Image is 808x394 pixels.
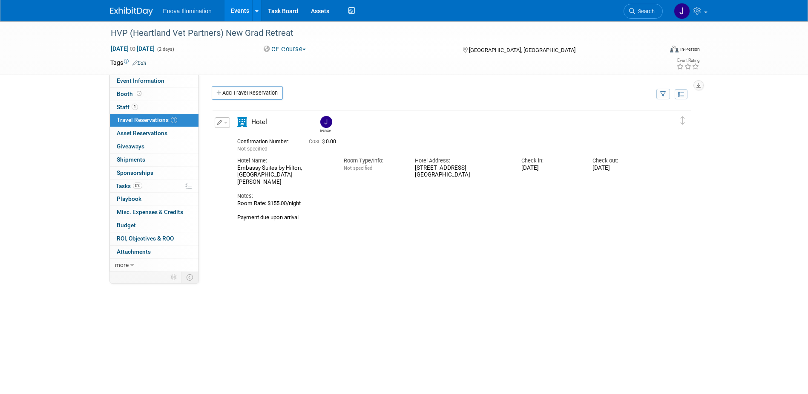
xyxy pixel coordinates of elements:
[116,183,142,189] span: Tasks
[521,157,580,165] div: Check-in:
[117,156,145,163] span: Shipments
[117,116,177,123] span: Travel Reservations
[110,206,198,219] a: Misc. Expenses & Credits
[110,101,198,114] a: Staff1
[117,90,143,97] span: Booth
[110,45,155,52] span: [DATE] [DATE]
[415,157,509,165] div: Hotel Address:
[117,248,151,255] span: Attachments
[167,272,181,283] td: Personalize Event Tab Strip
[320,128,331,133] div: Joe Moore
[171,117,177,123] span: 1
[237,165,331,186] div: Embassy Suites by Hilton, [GEOGRAPHIC_DATA][PERSON_NAME]
[612,44,700,57] div: Event Format
[110,114,198,127] a: Travel Reservations1
[132,104,138,110] span: 1
[635,8,655,14] span: Search
[110,58,147,67] td: Tags
[133,183,142,189] span: 0%
[237,157,331,165] div: Hotel Name:
[469,47,575,53] span: [GEOGRAPHIC_DATA], [GEOGRAPHIC_DATA]
[108,26,650,41] div: HVP (Heartland Vet Partners) New Grad Retreat
[660,92,666,97] i: Filter by Traveler
[110,88,198,101] a: Booth
[344,157,402,165] div: Room Type/Info:
[415,165,509,179] div: [STREET_ADDRESS] [GEOGRAPHIC_DATA]
[110,232,198,245] a: ROI, Objectives & ROO
[110,259,198,272] a: more
[624,4,663,19] a: Search
[110,167,198,180] a: Sponsorships
[117,143,144,150] span: Giveaways
[212,86,283,100] a: Add Travel Reservation
[117,169,153,176] span: Sponsorships
[110,219,198,232] a: Budget
[237,146,267,152] span: Not specified
[110,7,153,16] img: ExhibitDay
[163,8,212,14] span: Enova Illumination
[318,116,333,133] div: Joe Moore
[110,140,198,153] a: Giveaways
[117,130,167,136] span: Asset Reservations
[115,261,129,268] span: more
[676,58,699,63] div: Event Rating
[110,193,198,206] a: Playbook
[117,209,183,215] span: Misc. Expenses & Credits
[156,46,174,52] span: (2 days)
[132,60,147,66] a: Edit
[117,222,136,229] span: Budget
[592,157,651,165] div: Check-out:
[237,117,247,127] i: Hotel
[110,246,198,258] a: Attachments
[680,46,700,52] div: In-Person
[117,77,164,84] span: Event Information
[261,45,309,54] button: CE Course
[110,127,198,140] a: Asset Reservations
[309,139,326,145] span: Cost: $
[670,46,679,52] img: Format-Inperson.png
[592,165,651,172] div: [DATE]
[521,165,580,172] div: [DATE]
[674,3,690,19] img: Janelle Tlusty
[237,136,296,145] div: Confirmation Number:
[110,75,198,87] a: Event Information
[309,139,339,145] span: 0.00
[117,104,138,110] span: Staff
[237,192,651,200] div: Notes:
[320,116,332,128] img: Joe Moore
[135,90,143,97] span: Booth not reserved yet
[237,200,651,221] div: Room Rate: $155.00/night Payment due upon arrival
[117,195,141,202] span: Playbook
[110,180,198,193] a: Tasks0%
[251,118,267,126] span: Hotel
[129,45,137,52] span: to
[344,165,372,171] span: Not specified
[681,116,685,125] i: Click and drag to move item
[117,235,174,242] span: ROI, Objectives & ROO
[181,272,198,283] td: Toggle Event Tabs
[110,154,198,166] a: Shipments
